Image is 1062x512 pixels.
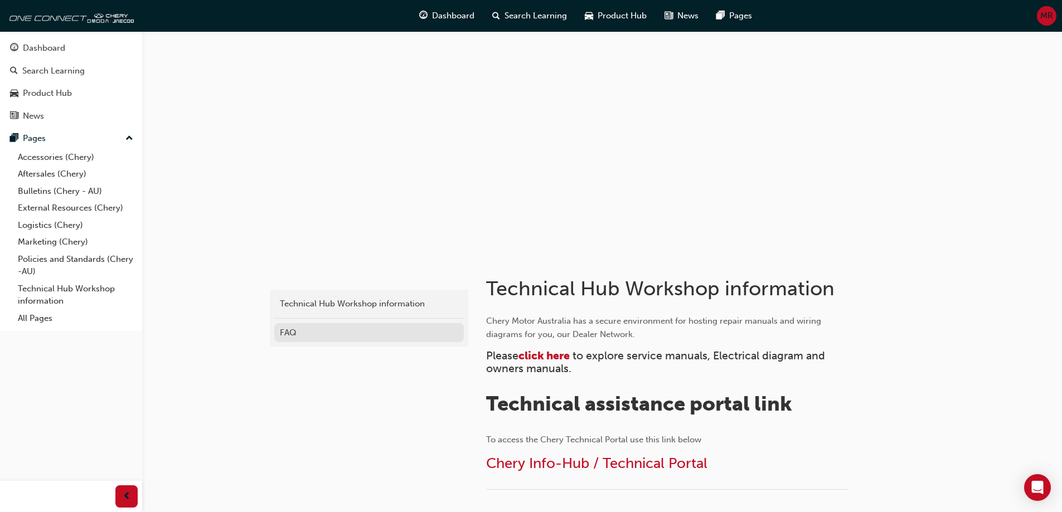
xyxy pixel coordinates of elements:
[13,251,138,280] a: Policies and Standards (Chery -AU)
[4,128,138,149] button: Pages
[486,435,701,445] span: To access the Chery Technical Portal use this link below
[707,4,761,27] a: pages-iconPages
[10,111,18,121] span: news-icon
[22,65,85,77] div: Search Learning
[4,61,138,81] a: Search Learning
[13,217,138,234] a: Logistics (Chery)
[505,9,567,22] span: Search Learning
[23,42,65,55] div: Dashboard
[4,106,138,126] a: News
[492,9,500,23] span: search-icon
[410,4,483,27] a: guage-iconDashboard
[665,9,673,23] span: news-icon
[123,490,131,504] span: prev-icon
[10,43,18,53] span: guage-icon
[483,4,576,27] a: search-iconSearch Learning
[486,349,518,362] span: Please
[274,294,464,314] a: Technical Hub Workshop information
[677,9,699,22] span: News
[10,66,18,76] span: search-icon
[10,134,18,144] span: pages-icon
[6,4,134,27] img: oneconnect
[274,323,464,343] a: FAQ
[598,9,647,22] span: Product Hub
[518,349,570,362] a: click here
[10,89,18,99] span: car-icon
[23,87,72,100] div: Product Hub
[125,131,133,146] span: up-icon
[486,392,792,416] span: Technical assistance portal link
[486,316,823,339] span: Chery Motor Australia has a secure environment for hosting repair manuals and wiring diagrams for...
[13,149,138,166] a: Accessories (Chery)
[13,280,138,310] a: Technical Hub Workshop information
[486,455,707,472] a: Chery Info-Hub / Technical Portal
[23,132,46,145] div: Pages
[4,83,138,104] a: Product Hub
[280,298,458,310] div: Technical Hub Workshop information
[656,4,707,27] a: news-iconNews
[13,165,138,183] a: Aftersales (Chery)
[1037,6,1056,26] button: MR
[432,9,474,22] span: Dashboard
[419,9,428,23] span: guage-icon
[13,199,138,217] a: External Resources (Chery)
[486,276,852,301] h1: Technical Hub Workshop information
[1040,9,1053,22] span: MR
[23,110,44,123] div: News
[729,9,752,22] span: Pages
[13,310,138,327] a: All Pages
[716,9,725,23] span: pages-icon
[13,183,138,200] a: Bulletins (Chery - AU)
[576,4,656,27] a: car-iconProduct Hub
[585,9,593,23] span: car-icon
[4,36,138,128] button: DashboardSearch LearningProduct HubNews
[486,349,828,375] span: to explore service manuals, Electrical diagram and owners manuals.
[13,233,138,251] a: Marketing (Chery)
[1024,474,1051,501] div: Open Intercom Messenger
[4,38,138,58] a: Dashboard
[280,326,458,339] div: FAQ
